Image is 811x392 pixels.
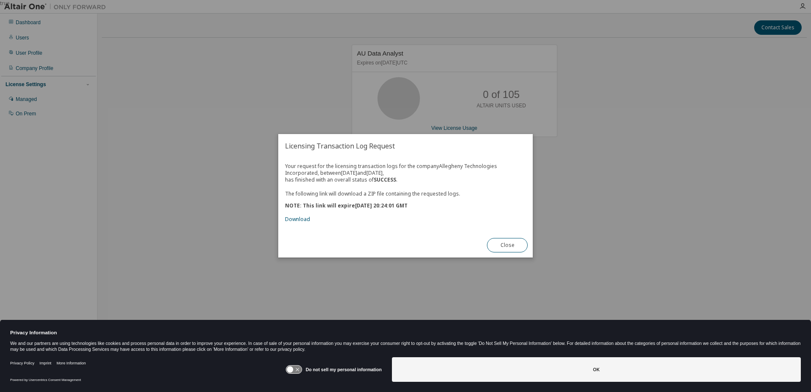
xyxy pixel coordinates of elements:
b: SUCCESS [374,176,396,183]
button: Close [487,238,528,253]
h2: Licensing Transaction Log Request [278,134,533,158]
b: NOTE: This link will expire [DATE] 20:24:01 GMT [285,202,408,210]
div: Your request for the licensing transaction logs for the company Allegheny Technologies Incorporat... [285,163,526,223]
p: The following link will download a ZIP file containing the requested logs. [285,190,526,197]
a: Download [285,216,310,223]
